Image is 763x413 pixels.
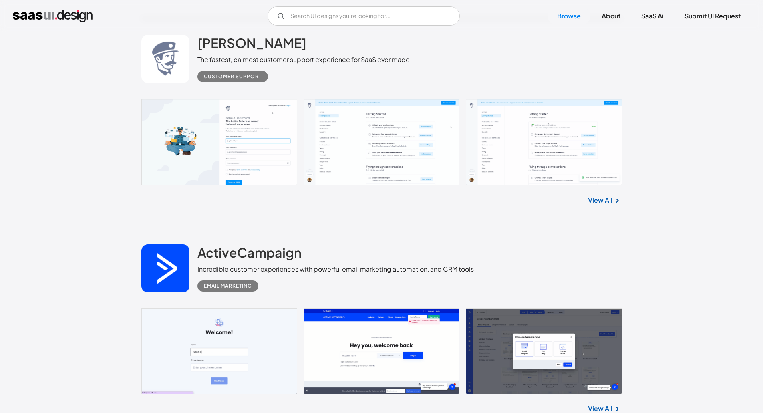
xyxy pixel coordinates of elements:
div: Customer Support [204,72,262,81]
a: View All [588,195,612,205]
a: home [13,10,93,22]
h2: ActiveCampaign [197,244,302,260]
input: Search UI designs you're looking for... [268,6,460,26]
a: [PERSON_NAME] [197,35,306,55]
div: Email Marketing [204,281,252,291]
a: Browse [548,7,590,25]
div: Incredible customer experiences with powerful email marketing automation, and CRM tools [197,264,474,274]
h2: [PERSON_NAME] [197,35,306,51]
div: The fastest, calmest customer support experience for SaaS ever made [197,55,410,64]
a: SaaS Ai [632,7,673,25]
a: Submit UI Request [675,7,750,25]
form: Email Form [268,6,460,26]
a: About [592,7,630,25]
a: ActiveCampaign [197,244,302,264]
